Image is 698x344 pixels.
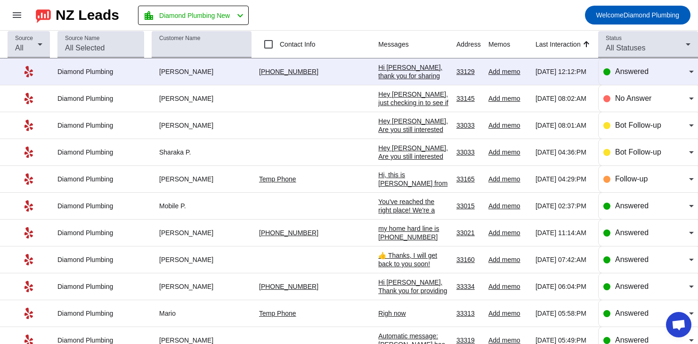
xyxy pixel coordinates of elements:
div: 33334 [456,282,481,291]
span: Follow-up [615,175,648,183]
div: 33021 [456,229,481,237]
div: Hey [PERSON_NAME], Are you still interested in getting an estimate? Is there a good number to rea... [378,144,449,195]
div: Hi [PERSON_NAME], thank you for sharing your information. We will be calling you as soon as possi... [378,63,449,131]
mat-icon: chevron_left [235,10,246,21]
mat-icon: location_city [143,10,154,21]
mat-icon: menu [11,9,23,21]
div: 33145 [456,94,481,103]
div: Hey [PERSON_NAME], Are you still interested in getting an estimate? Is there a good number to rea... [378,117,449,168]
a: Temp Phone [259,310,296,317]
span: All [15,44,24,52]
div: [DATE] 04:29:PM [536,175,591,183]
div: NZ Leads [56,8,119,22]
mat-icon: Yelp [23,66,34,77]
div: Hi [PERSON_NAME], Thank you for providing your information! We'll get back to you as soon as poss... [378,278,449,320]
div: 33033 [456,148,481,156]
div: [PERSON_NAME] [152,94,252,103]
mat-icon: Yelp [23,281,34,292]
div: Add memo [488,121,528,130]
div: 33033 [456,121,481,130]
div: Diamond Plumbing [57,229,144,237]
div: Sharaka P. [152,148,252,156]
span: Welcome [596,11,624,19]
div: my home hard line is [PHONE_NUMBER] [378,224,449,241]
div: Diamond Plumbing [57,282,144,291]
div: Mobile P. [152,202,252,210]
span: All Statuses [606,44,645,52]
div: [DATE] 07:42:AM [536,255,591,264]
th: Memos [488,31,536,58]
mat-icon: Yelp [23,173,34,185]
mat-icon: Yelp [23,227,34,238]
span: Diamond Plumbing New [159,9,230,22]
div: 33160 [456,255,481,264]
th: Address [456,31,488,58]
a: [PHONE_NUMBER] [259,68,318,75]
div: [PERSON_NAME] [152,67,252,76]
div: 33165 [456,175,481,183]
div: Diamond Plumbing [57,94,144,103]
div: Mario [152,309,252,318]
div: 33129 [456,67,481,76]
div: Diamond Plumbing [57,175,144,183]
div: Add memo [488,255,528,264]
a: [PHONE_NUMBER] [259,229,318,237]
div: [PERSON_NAME] [152,121,252,130]
mat-icon: Yelp [23,120,34,131]
div: 33313 [456,309,481,318]
div: Last Interaction [536,40,581,49]
a: [PHONE_NUMBER] [259,283,318,290]
div: [DATE] 08:01:AM [536,121,591,130]
div: Hey [PERSON_NAME], just checking in to see if you still need help with your project. Please let m... [378,90,449,158]
span: No Answer [615,94,651,102]
div: 33015 [456,202,481,210]
div: Diamond Plumbing [57,67,144,76]
img: logo [36,7,51,23]
div: [DATE] 04:36:PM [536,148,591,156]
div: Add memo [488,94,528,103]
div: [PERSON_NAME] [152,229,252,237]
div: Diamond Plumbing [57,255,144,264]
mat-label: Status [606,35,622,41]
div: [PERSON_NAME] [152,255,252,264]
div: Righ now [378,309,449,318]
div: Add memo [488,229,528,237]
div: [DATE] 06:04:PM [536,282,591,291]
span: Answered [615,255,649,263]
div: [PERSON_NAME] [152,175,252,183]
div: Add memo [488,148,528,156]
input: All Selected [65,42,137,54]
mat-icon: Yelp [23,308,34,319]
a: Temp Phone [259,175,296,183]
span: Answered [615,67,649,75]
span: Answered [615,336,649,344]
label: Contact Info [278,40,316,49]
mat-icon: Yelp [23,254,34,265]
div: Add memo [488,202,528,210]
mat-icon: Yelp [23,200,34,212]
div: Add memo [488,309,528,318]
div: [DATE] 11:14:AM [536,229,591,237]
mat-icon: Yelp [23,147,34,158]
div: [DATE] 02:37:PM [536,202,591,210]
div: Hi, this is [PERSON_NAME] from Diamond Plumbing we're following up on your recent plumbing servic... [378,171,449,298]
div: Diamond Plumbing [57,121,144,130]
span: Answered [615,202,649,210]
span: Bot Follow-up [615,121,661,129]
mat-label: Source Name [65,35,99,41]
mat-label: Customer Name [159,35,200,41]
div: Diamond Plumbing [57,309,144,318]
div: [DATE] 08:02:AM [536,94,591,103]
div: Diamond Plumbing [57,148,144,156]
th: Messages [378,31,456,58]
span: Answered [615,309,649,317]
mat-label: Source [15,35,33,41]
span: Answered [615,229,649,237]
div: [DATE] 12:12:PM [536,67,591,76]
span: Bot Follow-up [615,148,661,156]
span: Answered [615,282,649,290]
div: [PERSON_NAME] [152,282,252,291]
button: WelcomeDiamond Plumbing [585,6,690,25]
div: Add memo [488,67,528,76]
div: [DATE] 05:58:PM [536,309,591,318]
